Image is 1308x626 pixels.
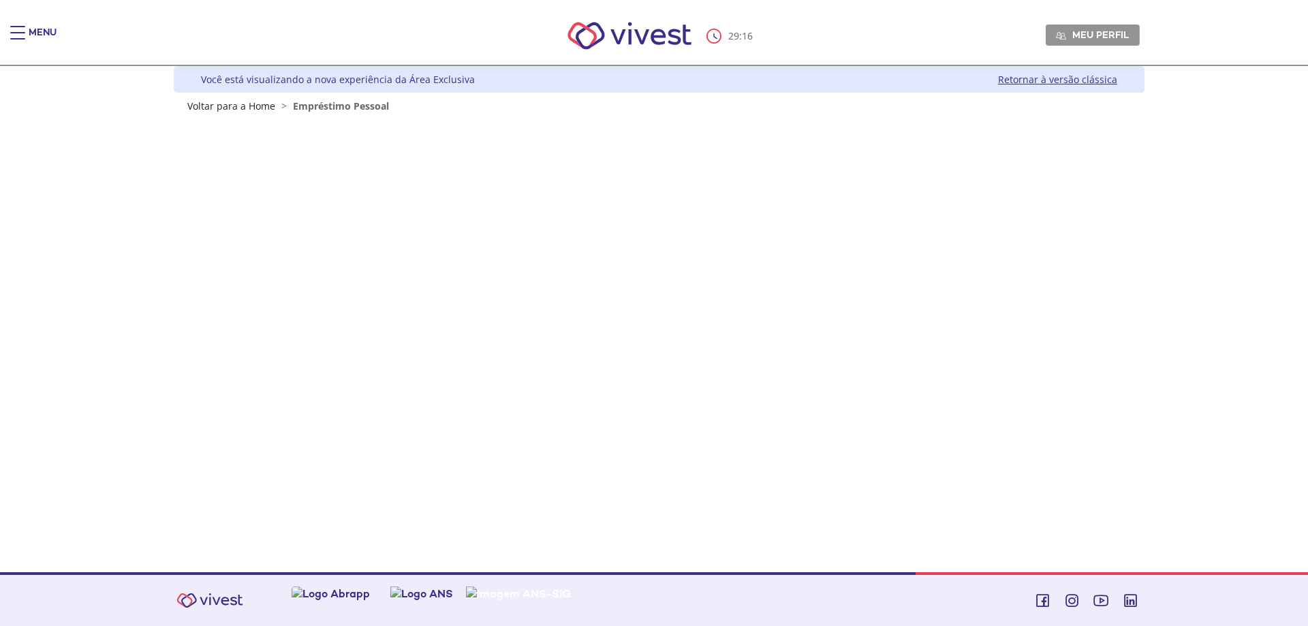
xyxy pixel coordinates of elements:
[201,73,475,86] div: Você está visualizando a nova experiência da Área Exclusiva
[998,73,1117,86] a: Retornar à versão clássica
[537,586,642,601] img: Imagem ANS-SIG
[187,99,275,112] a: Voltar para a Home
[706,29,756,44] div: :
[278,99,290,112] span: >
[1056,31,1066,41] img: Meu perfil
[552,7,707,65] img: Vivest
[461,586,524,601] img: Logo ANS
[271,586,342,601] img: Logo Previc
[742,29,753,42] span: 16
[29,26,57,53] div: Menu
[163,66,1144,572] div: Vivest
[255,125,1064,441] iframe: Iframe
[255,125,1064,444] section: <span lang="pt-BR" dir="ltr">Empréstimos - Phoenix Finne</span>
[293,99,389,112] span: Empréstimo Pessoal
[728,29,739,42] span: 29
[1072,29,1129,41] span: Meu perfil
[362,586,441,601] img: Logo Abrapp
[1046,25,1140,45] a: Meu perfil
[169,585,251,616] img: Vivest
